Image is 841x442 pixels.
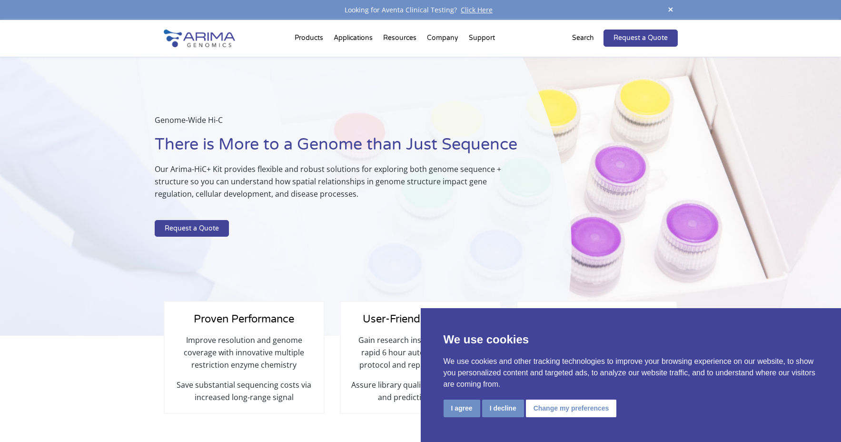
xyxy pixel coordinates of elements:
[155,220,229,237] a: Request a Quote
[350,334,490,379] p: Gain research insights quickly with rapid 6 hour automation-friendly protocol and reproducible re...
[526,400,617,417] button: Change my preferences
[604,30,678,47] a: Request a Quote
[457,5,496,14] a: Click Here
[155,163,524,208] p: Our Arima-HiC+ Kit provides flexible and robust solutions for exploring both genome sequence + st...
[444,400,480,417] button: I agree
[174,334,314,379] p: Improve resolution and genome coverage with innovative multiple restriction enzyme chemistry
[350,379,490,403] p: Assure library quality with quantitative and predictive QC steps
[174,379,314,403] p: Save substantial sequencing costs via increased long-range signal
[444,331,819,348] p: We use cookies
[572,32,594,44] p: Search
[164,4,678,16] div: Looking for Aventa Clinical Testing?
[155,134,524,163] h1: There is More to a Genome than Just Sequence
[194,313,294,325] span: Proven Performance
[155,114,524,134] p: Genome-Wide Hi-C
[363,313,478,325] span: User-Friendly Workflow
[482,400,524,417] button: I decline
[164,30,235,47] img: Arima-Genomics-logo
[444,356,819,390] p: We use cookies and other tracking technologies to improve your browsing experience on our website...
